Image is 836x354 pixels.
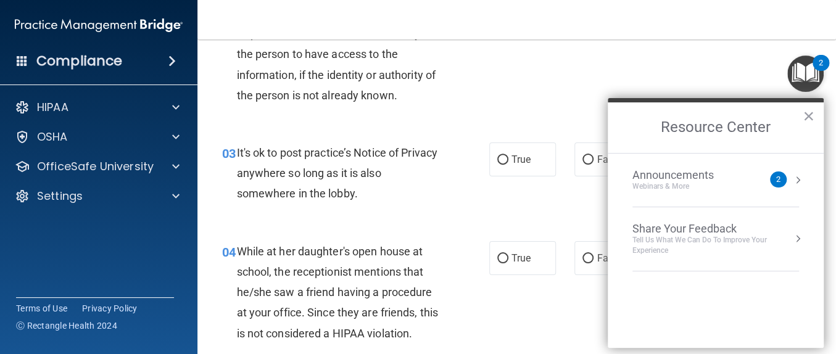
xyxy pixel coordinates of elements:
[608,102,824,153] h2: Resource Center
[15,100,180,115] a: HIPAA
[82,302,138,315] a: Privacy Policy
[15,13,183,38] img: PMB logo
[608,98,824,348] div: Resource Center
[15,159,180,174] a: OfficeSafe University
[15,189,180,204] a: Settings
[37,159,154,174] p: OfficeSafe University
[16,302,67,315] a: Terms of Use
[16,319,117,332] span: Ⓒ Rectangle Health 2024
[597,154,621,165] span: False
[222,245,236,260] span: 04
[37,189,83,204] p: Settings
[582,254,594,263] input: False
[632,222,799,236] div: Share Your Feedback
[632,235,799,256] div: Tell Us What We Can Do to Improve Your Experience
[237,146,437,200] span: It's ok to post practice’s Notice of Privacy anywhere so long as it is also somewhere in the lobby.
[15,130,180,144] a: OSHA
[497,155,508,165] input: True
[36,52,122,70] h4: Compliance
[632,168,739,182] div: Announcements
[632,181,739,192] div: Webinars & More
[37,130,68,144] p: OSHA
[237,245,438,340] span: While at her daughter's open house at school, the receptionist mentions that he/she saw a friend ...
[582,155,594,165] input: False
[803,106,814,126] button: Close
[819,63,823,79] div: 2
[787,56,824,92] button: Open Resource Center, 2 new notifications
[597,252,621,264] span: False
[511,252,531,264] span: True
[497,254,508,263] input: True
[222,146,236,161] span: 03
[511,154,531,165] span: True
[37,100,68,115] p: HIPAA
